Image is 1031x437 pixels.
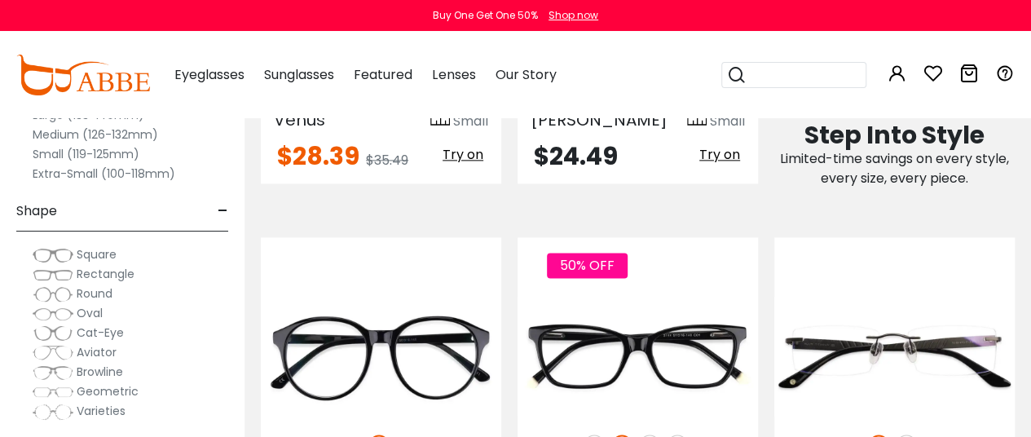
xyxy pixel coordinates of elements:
img: Browline.png [33,364,73,381]
div: Small [453,112,488,131]
span: Eyeglasses [174,65,245,84]
label: Extra-Small (100-118mm) [33,164,175,183]
span: - [218,192,228,231]
img: size ruler [430,116,450,128]
img: Round.png [33,286,73,302]
img: Cat-Eye.png [33,325,73,342]
a: Shop now [540,8,598,22]
span: Our Story [495,65,556,84]
img: Aviator.png [33,345,73,361]
img: Geometric.png [33,384,73,400]
img: Rectangle.png [33,267,73,283]
img: size ruler [687,116,707,128]
span: Varieties [77,403,126,419]
span: Shape [16,192,57,231]
img: Varieties.png [33,404,73,421]
img: Square.png [33,247,73,263]
div: Buy One Get One 50% [433,8,538,23]
img: Gun Bentonite - Titanium ,Adjust Nose Pads [774,296,1015,416]
span: Sunglasses [264,65,334,84]
button: Try on [438,144,488,166]
span: Oval [77,305,103,321]
span: Featured [354,65,412,84]
span: 50% OFF [547,253,628,278]
button: Try on [694,144,745,166]
div: Shop now [549,8,598,23]
span: Limited-time savings on every style, every size, every piece. [780,149,1009,188]
label: Small (119-125mm) [33,144,139,164]
span: $28.39 [277,139,359,174]
img: Black RingGold - Acetate ,Universal Bridge Fit [518,296,758,416]
span: Round [77,285,112,302]
img: Black Masontown - Acetate ,Universal Bridge Fit [261,296,501,416]
label: Medium (126-132mm) [33,125,158,144]
span: Venus [274,108,325,131]
span: Aviator [77,344,117,360]
span: Cat-Eye [77,324,124,341]
span: $24.49 [534,139,618,174]
span: Try on [443,145,483,164]
span: Step Into Style [804,117,985,152]
span: Try on [699,145,740,164]
span: Geometric [77,383,139,399]
span: Browline [77,364,123,380]
div: Small [710,112,745,131]
span: Rectangle [77,266,134,282]
span: $35.49 [366,151,408,170]
span: [PERSON_NAME] [531,108,668,131]
span: Lenses [432,65,475,84]
span: Square [77,246,117,263]
img: abbeglasses.com [16,55,150,95]
img: Oval.png [33,306,73,322]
